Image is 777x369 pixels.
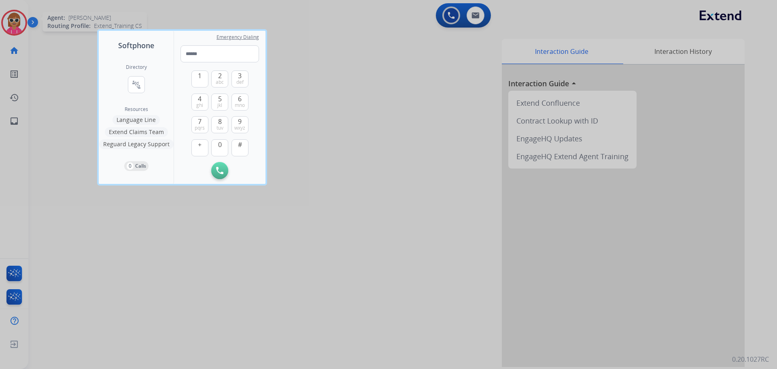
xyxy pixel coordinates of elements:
button: 5jkl [211,94,228,111]
button: 0 [211,139,228,156]
span: def [236,79,244,85]
span: 6 [238,94,242,104]
span: # [238,140,242,149]
span: 0 [218,140,222,149]
span: 8 [218,117,222,126]
span: 7 [198,117,202,126]
button: 4ghi [191,94,208,111]
span: 2 [218,71,222,81]
span: wxyz [234,125,245,131]
button: + [191,139,208,156]
span: Softphone [118,40,154,51]
span: jkl [217,102,222,109]
button: 7pqrs [191,116,208,133]
span: pqrs [195,125,205,131]
span: 3 [238,71,242,81]
span: Resources [125,106,148,113]
span: mno [235,102,245,109]
button: Extend Claims Team [105,127,168,137]
p: 0.20.1027RC [732,354,769,364]
button: 3def [231,70,248,87]
span: abc [216,79,224,85]
span: + [198,140,202,149]
button: 1 [191,70,208,87]
span: 4 [198,94,202,104]
button: 9wxyz [231,116,248,133]
button: Reguard Legacy Support [99,139,174,149]
button: 8tuv [211,116,228,133]
span: 9 [238,117,242,126]
mat-icon: connect_without_contact [132,80,141,90]
button: 2abc [211,70,228,87]
span: Emergency Dialing [217,34,259,41]
span: ghi [196,102,203,109]
h2: Directory [126,64,147,70]
button: 6mno [231,94,248,111]
span: 1 [198,71,202,81]
span: tuv [217,125,223,131]
span: 5 [218,94,222,104]
p: 0 [127,162,134,170]
img: call-button [216,167,223,174]
p: Calls [135,162,146,170]
button: # [231,139,248,156]
button: Language Line [113,115,160,125]
button: 0Calls [124,161,149,171]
